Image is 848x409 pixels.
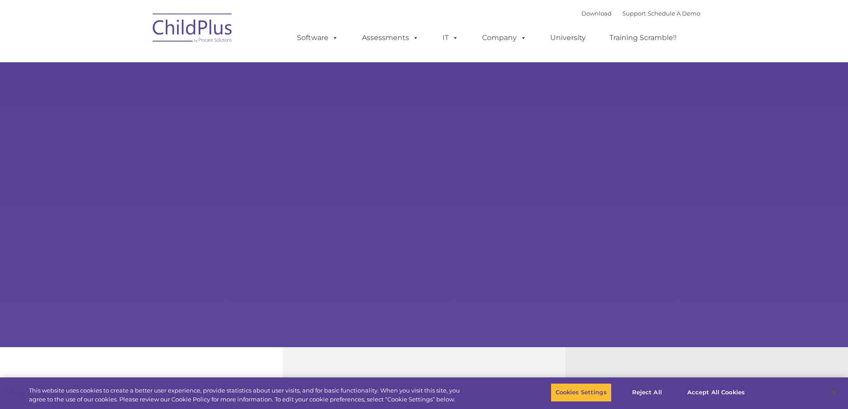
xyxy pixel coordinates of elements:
a: Company [473,29,536,47]
img: ChildPlus by Procare Solutions [148,7,237,52]
a: Assessments [353,29,428,47]
button: Accept All Cookies [682,383,750,402]
a: Training Scramble!! [600,29,686,47]
a: Schedule A Demo [648,10,700,17]
div: This website uses cookies to create a better user experience, provide statistics about user visit... [29,386,467,404]
button: Close [824,383,844,402]
a: Software [288,29,347,47]
button: Reject All [619,383,675,402]
a: University [541,29,595,47]
button: Cookies Settings [551,383,612,402]
a: Download [581,10,612,17]
a: Support [622,10,646,17]
font: | [581,10,700,17]
a: IT [434,29,467,47]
